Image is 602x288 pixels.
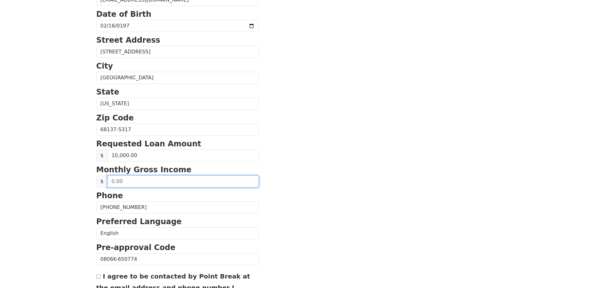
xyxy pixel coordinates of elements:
[96,175,108,187] span: $
[96,46,259,58] input: Street Address
[96,72,259,84] input: City
[96,150,108,162] span: $
[96,217,182,226] strong: Preferred Language
[96,191,123,200] strong: Phone
[96,253,259,265] input: Pre-approval Code
[96,243,176,252] strong: Pre-approval Code
[96,113,134,122] strong: Zip Code
[96,201,259,213] input: Phone
[96,62,113,70] strong: City
[96,36,161,45] strong: Street Address
[96,88,119,96] strong: State
[107,150,259,162] input: Requested Loan Amount
[107,175,259,187] input: 0.00
[96,124,259,136] input: Zip Code
[96,139,201,148] strong: Requested Loan Amount
[96,164,259,175] p: Monthly Gross Income
[96,10,151,19] strong: Date of Birth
